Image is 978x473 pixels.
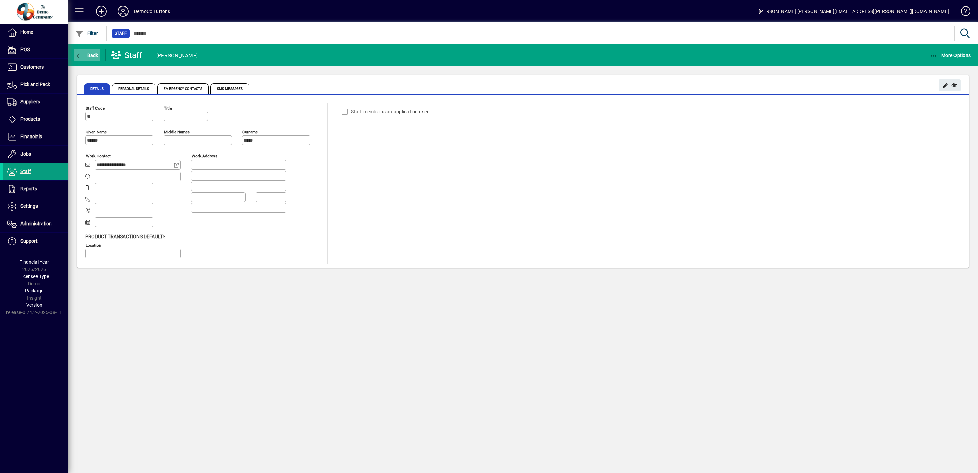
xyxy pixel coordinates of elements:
span: Product Transactions Defaults [85,234,165,239]
div: Staff [111,50,142,61]
span: Reports [20,186,37,191]
a: Products [3,111,68,128]
span: Settings [20,203,38,209]
div: DemoCo Turtons [134,6,170,17]
mat-label: Given name [86,130,107,134]
mat-label: Location [86,243,101,248]
span: Filter [75,31,98,36]
a: Customers [3,59,68,76]
span: Emergency Contacts [157,83,209,94]
a: Administration [3,215,68,232]
button: More Options [928,49,973,61]
a: Pick and Pack [3,76,68,93]
span: Customers [20,64,44,70]
a: Suppliers [3,94,68,111]
span: Details [84,83,110,94]
span: Licensee Type [19,274,49,279]
span: Version [26,302,42,308]
span: More Options [930,53,971,58]
mat-label: Title [164,106,172,111]
a: Home [3,24,68,41]
span: POS [20,47,30,52]
button: Filter [74,27,100,40]
button: Add [90,5,112,17]
mat-label: Surname [242,130,258,134]
span: Personal Details [112,83,156,94]
a: Reports [3,181,68,198]
span: Home [20,29,33,35]
span: Jobs [20,151,31,157]
span: SMS Messages [210,83,249,94]
span: Edit [943,80,957,91]
span: Administration [20,221,52,226]
mat-label: Middle names [164,130,190,134]
div: [PERSON_NAME] [PERSON_NAME][EMAIL_ADDRESS][PERSON_NAME][DOMAIN_NAME] [759,6,949,17]
span: Back [75,53,98,58]
span: Financials [20,134,42,139]
span: Pick and Pack [20,82,50,87]
span: Staff [20,169,31,174]
a: Support [3,233,68,250]
span: Products [20,116,40,122]
a: Financials [3,128,68,145]
span: Support [20,238,38,244]
a: Knowledge Base [956,1,969,24]
span: Suppliers [20,99,40,104]
div: [PERSON_NAME] [156,50,198,61]
span: Financial Year [19,259,49,265]
span: Package [25,288,43,293]
a: Settings [3,198,68,215]
a: Jobs [3,146,68,163]
button: Edit [939,79,961,91]
app-page-header-button: Back [68,49,106,61]
mat-label: Staff Code [86,106,105,111]
button: Back [74,49,100,61]
button: Profile [112,5,134,17]
a: POS [3,41,68,58]
span: Staff [115,30,127,37]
